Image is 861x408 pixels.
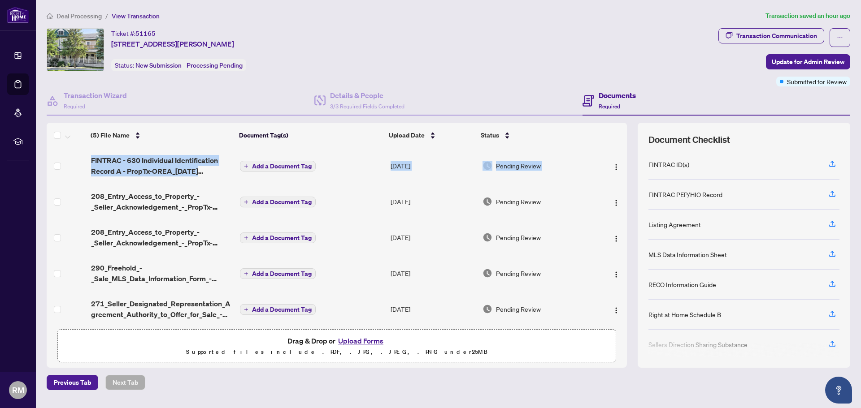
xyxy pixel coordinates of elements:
img: Document Status [483,232,492,242]
button: Add a Document Tag [240,161,316,172]
span: Pending Review [496,232,541,242]
td: [DATE] [387,255,479,291]
span: [STREET_ADDRESS][PERSON_NAME] [111,39,234,49]
div: Right at Home Schedule B [648,309,721,319]
button: Add a Document Tag [240,304,316,315]
div: Transaction Communication [736,29,817,43]
th: Document Tag(s) [235,123,385,148]
span: home [47,13,53,19]
span: plus [244,200,248,204]
button: Next Tab [105,375,145,390]
span: 208_Entry_Access_to_Property_-_Seller_Acknowledgement_-_PropTx-[PERSON_NAME].pdf [91,191,233,212]
div: Status: [111,59,246,71]
td: [DATE] [387,219,479,255]
th: Status [477,123,592,148]
button: Add a Document Tag [240,304,316,315]
button: Upload Forms [335,335,386,347]
div: Sellers Direction Sharing Substance [648,339,748,349]
button: Logo [609,159,623,173]
img: Logo [613,199,620,206]
span: Add a Document Tag [252,306,312,313]
button: Add a Document Tag [240,196,316,208]
span: ellipsis [837,34,843,41]
div: FINTRAC PEP/HIO Record [648,189,722,199]
td: [DATE] [387,148,479,184]
span: plus [244,307,248,312]
button: Open asap [825,377,852,404]
img: Logo [613,271,620,278]
span: Document Checklist [648,133,730,146]
button: Transaction Communication [718,28,824,43]
button: Add a Document Tag [240,268,316,279]
span: Pending Review [496,161,541,171]
span: Add a Document Tag [252,271,312,277]
span: plus [244,271,248,276]
button: Add a Document Tag [240,232,316,243]
img: Document Status [483,304,492,314]
button: Logo [609,302,623,316]
span: Previous Tab [54,375,91,390]
img: Document Status [483,161,492,171]
button: Logo [609,266,623,280]
span: Add a Document Tag [252,199,312,205]
span: Add a Document Tag [252,235,312,241]
span: Upload Date [389,130,425,140]
img: Document Status [483,197,492,206]
span: View Transaction [112,12,160,20]
button: Logo [609,230,623,245]
span: New Submission - Processing Pending [135,61,243,69]
img: logo [7,7,29,23]
div: Listing Agreement [648,219,701,229]
span: Drag & Drop orUpload FormsSupported files include .PDF, .JPG, .JPEG, .PNG under25MB [58,330,616,363]
span: 208_Entry_Access_to_Property_-_Seller_Acknowledgement_-_PropTx-[PERSON_NAME].pdf [91,227,233,248]
span: Pending Review [496,268,541,278]
span: Status [481,130,499,140]
span: (5) File Name [91,130,130,140]
span: Submitted for Review [787,77,847,86]
span: 3/3 Required Fields Completed [330,103,404,110]
img: Logo [613,163,620,171]
span: 51165 [135,30,156,38]
button: Add a Document Tag [240,232,316,244]
span: Pending Review [496,197,541,206]
span: plus [244,164,248,168]
li: / [105,11,108,21]
button: Previous Tab [47,375,98,390]
span: Required [64,103,85,110]
span: 271_Seller_Designated_Representation_Agreement_Authority_to_Offer_for_Sale_-_PropTx-[PERSON_NAME]... [91,298,233,320]
button: Add a Document Tag [240,268,316,279]
div: RECO Information Guide [648,279,716,289]
img: IMG-X12373046_1.jpg [47,29,104,71]
button: Logo [609,194,623,209]
h4: Documents [599,90,636,101]
th: Upload Date [385,123,477,148]
span: Pending Review [496,304,541,314]
button: Add a Document Tag [240,160,316,172]
span: Update for Admin Review [772,55,844,69]
img: Logo [613,307,620,314]
div: MLS Data Information Sheet [648,249,727,259]
p: Supported files include .PDF, .JPG, .JPEG, .PNG under 25 MB [63,347,610,357]
img: Document Status [483,268,492,278]
span: RM [12,384,24,396]
span: Deal Processing [57,12,102,20]
span: FINTRAC - 630 Individual Identification Record A - PropTx-OREA_[DATE] 14_54_08.pdf [91,155,233,176]
div: Ticket #: [111,28,156,39]
th: (5) File Name [87,123,235,148]
span: Add a Document Tag [252,163,312,169]
h4: Details & People [330,90,404,101]
button: Update for Admin Review [766,54,850,69]
h4: Transaction Wizard [64,90,127,101]
article: Transaction saved an hour ago [765,11,850,21]
td: [DATE] [387,184,479,219]
span: Drag & Drop or [287,335,386,347]
span: plus [244,236,248,240]
button: Add a Document Tag [240,197,316,207]
span: 290_Freehold_-_Sale_MLS_Data_Information_Form_-_PropTx-[PERSON_NAME].pdf [91,262,233,284]
span: Required [599,103,620,110]
td: [DATE] [387,291,479,327]
img: Logo [613,235,620,242]
div: FINTRAC ID(s) [648,159,689,169]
